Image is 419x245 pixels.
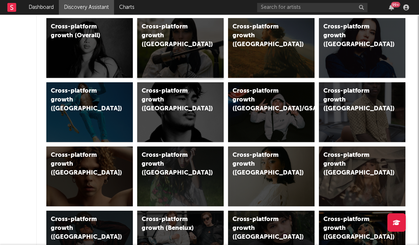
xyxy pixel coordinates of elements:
a: Cross-platform growth ([GEOGRAPHIC_DATA]) [137,146,224,206]
div: Cross-platform growth ([GEOGRAPHIC_DATA]) [323,215,386,242]
a: Cross-platform growth ([GEOGRAPHIC_DATA]) [319,18,405,78]
div: Cross-platform growth ([GEOGRAPHIC_DATA]) [51,151,113,177]
div: Cross-platform growth ([GEOGRAPHIC_DATA]) [323,87,386,113]
div: Cross-platform growth ([GEOGRAPHIC_DATA]) [142,23,204,49]
a: Cross-platform growth ([GEOGRAPHIC_DATA]) [228,18,315,78]
div: Cross-platform growth (Overall) [51,23,113,40]
div: 99 + [391,2,400,7]
div: Cross-platform growth ([GEOGRAPHIC_DATA]) [323,151,386,177]
a: Cross-platform growth ([GEOGRAPHIC_DATA]) [319,82,405,142]
input: Search for artists [257,3,367,12]
div: Cross-platform growth (Benelux) [142,215,204,233]
div: Cross-platform growth ([GEOGRAPHIC_DATA]) [232,151,295,177]
div: Cross-platform growth ([GEOGRAPHIC_DATA]) [323,23,386,49]
a: Cross-platform growth ([GEOGRAPHIC_DATA]) [228,146,315,206]
div: Cross-platform growth ([GEOGRAPHIC_DATA]) [232,215,295,242]
button: 99+ [389,4,394,10]
div: Cross-platform growth ([GEOGRAPHIC_DATA]) [142,151,204,177]
div: Cross-platform growth ([GEOGRAPHIC_DATA]) [51,87,113,113]
a: Cross-platform growth ([GEOGRAPHIC_DATA]) [137,18,224,78]
a: Cross-platform growth (Overall) [46,18,133,78]
a: Cross-platform growth ([GEOGRAPHIC_DATA]) [137,82,224,142]
a: Cross-platform growth ([GEOGRAPHIC_DATA]) [319,146,405,206]
div: Cross-platform growth ([GEOGRAPHIC_DATA]) [232,23,295,49]
div: Cross-platform growth ([GEOGRAPHIC_DATA]/GSA) [232,87,295,113]
a: Cross-platform growth ([GEOGRAPHIC_DATA]) [46,82,133,142]
div: Cross-platform growth ([GEOGRAPHIC_DATA]) [142,87,204,113]
div: Cross-platform growth ([GEOGRAPHIC_DATA]) [51,215,113,242]
a: Cross-platform growth ([GEOGRAPHIC_DATA]/GSA) [228,82,315,142]
a: Cross-platform growth ([GEOGRAPHIC_DATA]) [46,146,133,206]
